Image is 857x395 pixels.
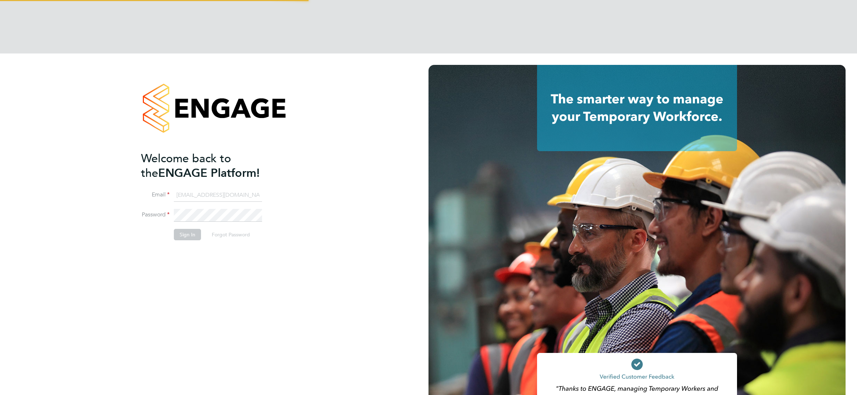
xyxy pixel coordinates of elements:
label: Email [141,191,170,199]
input: Enter your work email... [174,189,262,202]
button: Forgot Password [206,229,256,240]
label: Password [141,211,170,219]
h2: ENGAGE Platform! [141,151,280,180]
button: Sign In [174,229,201,240]
span: Welcome back to the [141,152,231,180]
